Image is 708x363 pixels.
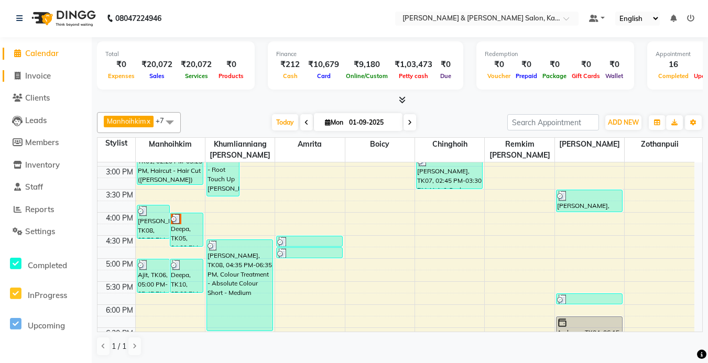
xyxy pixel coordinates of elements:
[557,294,622,304] div: pooja, TK11, 05:45 PM-06:00 PM, Threading - Eye Brows
[3,115,89,127] a: Leads
[343,72,390,80] span: Online/Custom
[485,72,513,80] span: Voucher
[603,72,626,80] span: Wallet
[276,59,304,71] div: ₹212
[513,59,540,71] div: ₹0
[104,190,135,201] div: 3:30 PM
[343,59,390,71] div: ₹9,180
[555,138,624,151] span: [PERSON_NAME]
[137,59,177,71] div: ₹20,072
[115,4,161,33] b: 08047224946
[170,259,203,292] div: Deepa, TK10, 05:00 PM-05:45 PM, Haircut - Hair Cut ([PERSON_NAME]) [DEMOGRAPHIC_DATA]
[107,117,146,125] span: Manhoihkim
[97,138,135,149] div: Stylist
[3,137,89,149] a: Members
[28,260,67,270] span: Completed
[322,118,346,126] span: Mon
[485,50,626,59] div: Redemption
[25,93,50,103] span: Clients
[25,71,51,81] span: Invoice
[345,138,415,151] span: Boicy
[136,138,205,151] span: Manhoihkim
[216,59,246,71] div: ₹0
[346,115,398,130] input: 2025-09-01
[25,204,54,214] span: Reports
[28,290,67,300] span: InProgress
[569,59,603,71] div: ₹0
[3,92,89,104] a: Clients
[417,156,482,189] div: [PERSON_NAME], TK07, 02:45 PM-03:30 PM, Hair & Scalp Treatment - Instant Deep conditioning
[3,70,89,82] a: Invoice
[277,248,342,258] div: Padma, TK09, 04:45 PM-05:00 PM, Threading - Upper Lip
[104,282,135,293] div: 5:30 PM
[276,50,455,59] div: Finance
[485,138,554,162] span: Remkim [PERSON_NAME]
[656,59,691,71] div: 16
[147,72,167,80] span: Sales
[557,317,622,346] div: Archana, TK04, 06:15 PM-06:55 PM, Rica Waxing - Underarms
[112,341,126,352] span: 1 / 1
[507,114,599,130] input: Search Appointment
[277,236,342,246] div: Padma, TK09, 04:30 PM-04:45 PM, Threading - Eye Brows
[205,138,275,162] span: Khumlianniang [PERSON_NAME]
[104,259,135,270] div: 5:00 PM
[485,59,513,71] div: ₹0
[104,213,135,224] div: 4:00 PM
[25,160,60,170] span: Inventory
[207,240,273,331] div: [PERSON_NAME], TK08, 04:35 PM-06:35 PM, Colour Treatment - Absolute Colour Short - Medium
[3,226,89,238] a: Settings
[605,115,641,130] button: ADD NEW
[557,190,622,212] div: [PERSON_NAME], TK07, 03:30 PM-04:00 PM, Manicure - Signature
[27,4,99,33] img: logo
[540,72,569,80] span: Package
[304,59,343,71] div: ₹10,679
[3,204,89,216] a: Reports
[3,159,89,171] a: Inventory
[156,116,172,125] span: +7
[137,205,170,238] div: [PERSON_NAME], TK08, 03:50 PM-04:35 PM, Haircut - Hair Cut ([PERSON_NAME]) [DEMOGRAPHIC_DATA]
[415,138,484,151] span: Chinghoih
[390,59,437,71] div: ₹1,03,473
[569,72,603,80] span: Gift Cards
[104,236,135,247] div: 4:30 PM
[314,72,333,80] span: Card
[25,182,43,192] span: Staff
[3,181,89,193] a: Staff
[28,321,65,331] span: Upcoming
[105,50,246,59] div: Total
[275,138,344,151] span: Amrita
[216,72,246,80] span: Products
[182,72,211,80] span: Services
[104,305,135,316] div: 6:00 PM
[104,167,135,178] div: 3:00 PM
[272,114,298,130] span: Today
[170,213,203,246] div: Deepa, TK05, 04:00 PM-04:45 PM, Haircut - Hair Cut ([PERSON_NAME]) [DEMOGRAPHIC_DATA]
[146,117,150,125] a: x
[438,72,454,80] span: Due
[105,59,137,71] div: ₹0
[25,137,59,147] span: Members
[105,72,137,80] span: Expenses
[280,72,300,80] span: Cash
[25,115,47,125] span: Leads
[3,48,89,60] a: Calendar
[656,72,691,80] span: Completed
[104,328,135,339] div: 6:30 PM
[25,48,59,58] span: Calendar
[396,72,431,80] span: Petty cash
[603,59,626,71] div: ₹0
[437,59,455,71] div: ₹0
[625,138,694,151] span: Zothanpuii
[513,72,540,80] span: Prepaid
[137,259,170,292] div: Ajit, TK06, 05:00 PM-05:45 PM, Haircut - [PERSON_NAME][DEMOGRAPHIC_DATA]
[25,226,55,236] span: Settings
[608,118,639,126] span: ADD NEW
[540,59,569,71] div: ₹0
[177,59,216,71] div: ₹20,072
